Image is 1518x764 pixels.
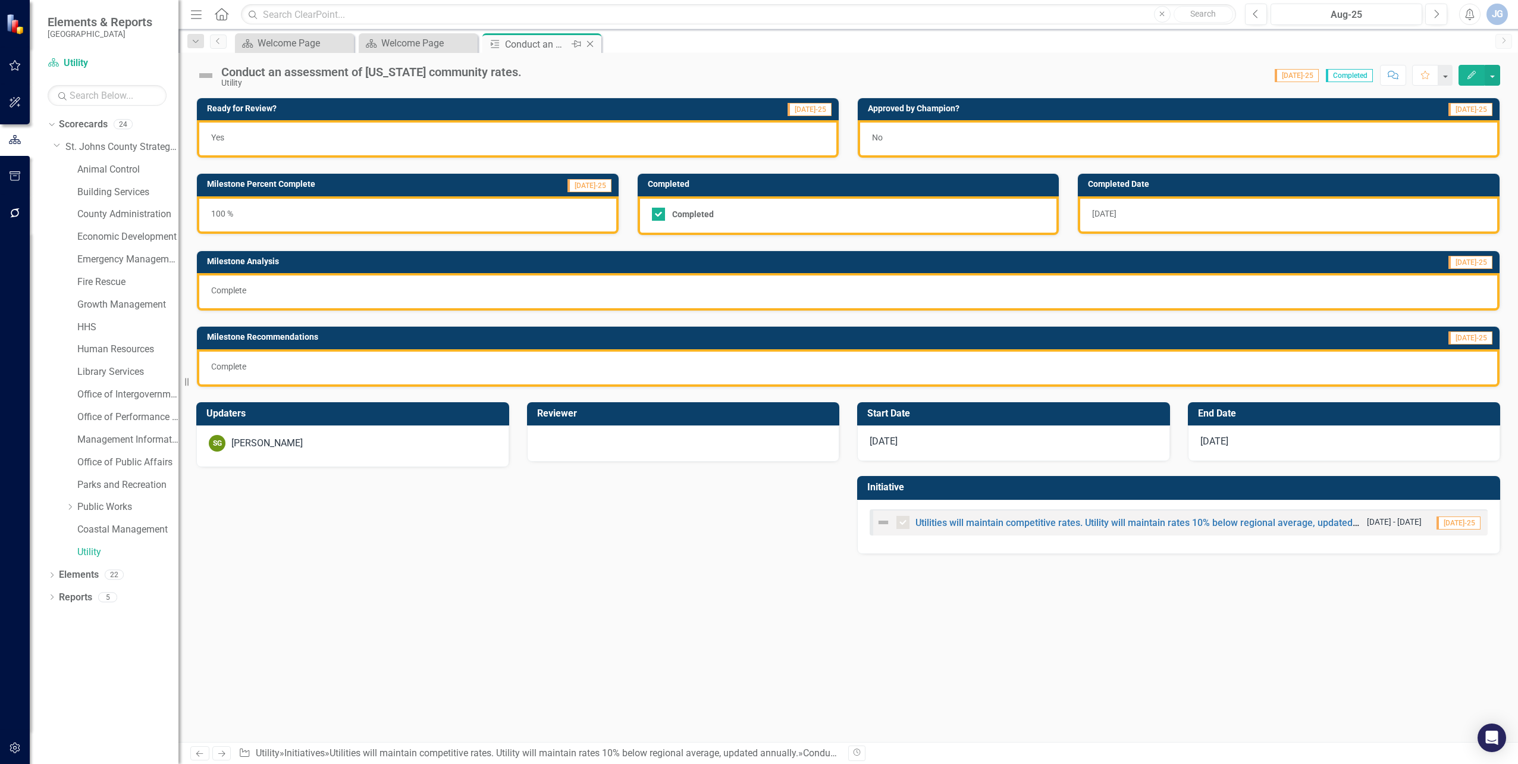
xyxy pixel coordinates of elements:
[876,515,890,530] img: Not Defined
[77,456,178,469] a: Office of Public Affairs
[207,333,1122,342] h3: Milestone Recommendations
[1275,8,1418,22] div: Aug-25
[77,365,178,379] a: Library Services
[258,36,351,51] div: Welcome Page
[209,435,225,452] div: SG
[105,570,124,580] div: 22
[505,37,569,52] div: Conduct an assessment of [US_STATE] community rates.
[330,747,798,759] a: Utilities will maintain competitive rates. Utility will maintain rates 10% below regional average...
[48,57,167,70] a: Utility
[59,568,99,582] a: Elements
[239,747,839,760] div: » » »
[211,133,224,142] span: Yes
[65,140,178,154] a: St. Johns County Strategic Plan
[915,517,1393,528] a: Utilities will maintain competitive rates. Utility will maintain rates 10% below regional average...
[221,79,522,87] div: Utility
[1448,331,1492,345] span: [DATE]-25
[77,343,178,356] a: Human Resources
[59,118,108,131] a: Scorecards
[211,284,1485,296] p: Complete
[1478,724,1506,752] div: Open Intercom Messenger
[114,120,133,130] div: 24
[98,592,117,602] div: 5
[5,12,27,35] img: ClearPoint Strategy
[207,257,998,266] h3: Milestone Analysis
[1271,4,1422,25] button: Aug-25
[77,163,178,177] a: Animal Control
[1200,436,1228,447] span: [DATE]
[872,133,883,142] span: No
[788,103,832,116] span: [DATE]-25
[77,230,178,244] a: Economic Development
[48,85,167,106] input: Search Below...
[77,321,178,334] a: HHS
[77,478,178,492] a: Parks and Recreation
[381,36,475,51] div: Welcome Page
[1088,180,1494,189] h3: Completed Date
[77,433,178,447] a: Management Information Systems
[1437,516,1481,530] span: [DATE]-25
[197,196,619,234] div: 100 %
[1448,103,1492,116] span: [DATE]-25
[77,208,178,221] a: County Administration
[77,275,178,289] a: Fire Rescue
[77,298,178,312] a: Growth Management
[77,253,178,267] a: Emergency Management
[77,523,178,537] a: Coastal Management
[48,15,152,29] span: Elements & Reports
[206,408,503,419] h3: Updaters
[1092,209,1116,218] span: [DATE]
[77,546,178,559] a: Utility
[231,437,303,450] div: [PERSON_NAME]
[207,180,493,189] h3: Milestone Percent Complete
[868,104,1287,113] h3: Approved by Champion?
[241,4,1236,25] input: Search ClearPoint...
[1275,69,1319,82] span: [DATE]-25
[77,411,178,424] a: Office of Performance & Transparency
[238,36,351,51] a: Welcome Page
[567,179,611,192] span: [DATE]-25
[803,747,1042,759] div: Conduct an assessment of [US_STATE] community rates.
[1198,408,1495,419] h3: End Date
[207,104,586,113] h3: Ready for Review?
[48,29,152,39] small: [GEOGRAPHIC_DATA]
[77,500,178,514] a: Public Works
[59,591,92,605] a: Reports
[77,388,178,402] a: Office of Intergovernmental Affairs
[1326,69,1373,82] span: Completed
[1367,516,1422,528] small: [DATE] - [DATE]
[1448,256,1492,269] span: [DATE]-25
[648,180,1053,189] h3: Completed
[1190,9,1216,18] span: Search
[1174,6,1233,23] button: Search
[284,747,325,759] a: Initiatives
[362,36,475,51] a: Welcome Page
[221,65,522,79] div: Conduct an assessment of [US_STATE] community rates.
[256,747,280,759] a: Utility
[867,408,1164,419] h3: Start Date
[870,436,898,447] span: [DATE]
[211,361,1485,372] p: Complete
[196,66,215,85] img: Not Defined
[867,482,1494,493] h3: Initiative
[77,186,178,199] a: Building Services
[537,408,834,419] h3: Reviewer
[1486,4,1508,25] button: JG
